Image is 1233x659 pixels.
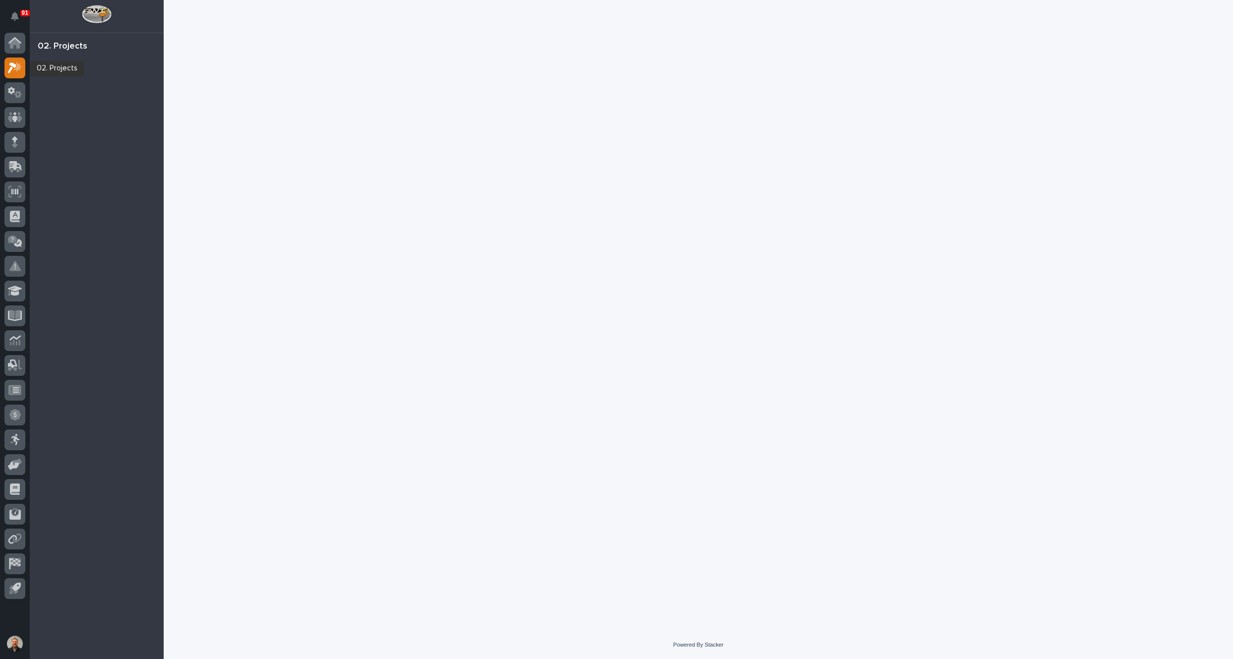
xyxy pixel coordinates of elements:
div: Notifications91 [12,12,25,28]
div: 02. Projects [38,41,87,52]
button: users-avatar [4,633,25,654]
img: Workspace Logo [82,5,111,23]
p: 91 [22,9,28,16]
button: Notifications [4,6,25,27]
a: Powered By Stacker [673,642,723,648]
